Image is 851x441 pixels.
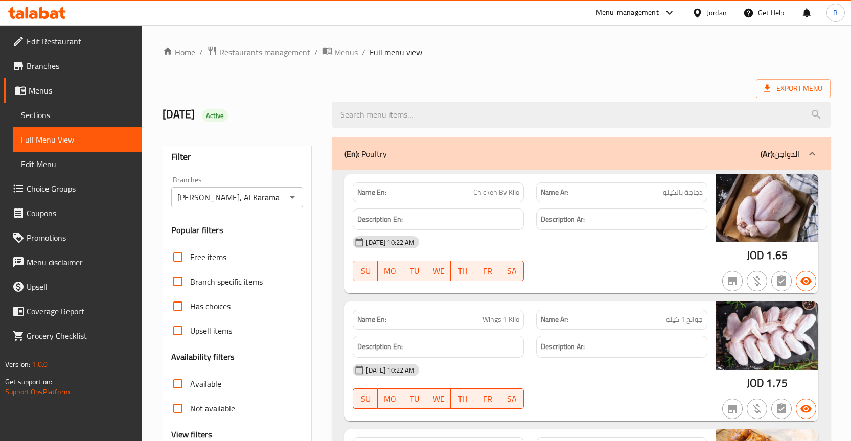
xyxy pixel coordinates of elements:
[451,261,475,281] button: TH
[4,250,142,274] a: Menu disclaimer
[4,54,142,78] a: Branches
[171,429,213,440] h3: View filters
[764,82,822,95] span: Export Menu
[13,127,142,152] a: Full Menu View
[171,224,304,236] h3: Popular filters
[314,46,318,58] li: /
[27,231,134,244] span: Promotions
[370,46,422,58] span: Full menu view
[479,264,496,278] span: FR
[541,187,568,198] strong: Name Ar:
[190,402,235,414] span: Not available
[430,391,447,406] span: WE
[482,314,519,325] span: Wings 1 Kilo
[503,264,520,278] span: SA
[666,314,703,325] span: جوانح 1 كيلو
[27,330,134,342] span: Grocery Checklist
[27,207,134,219] span: Coupons
[5,375,52,388] span: Get support on:
[163,45,831,59] nav: breadcrumb
[202,111,228,121] span: Active
[426,388,451,409] button: WE
[4,299,142,323] a: Coverage Report
[747,245,764,265] span: JOD
[771,271,792,291] button: Not has choices
[747,373,764,393] span: JOD
[4,274,142,299] a: Upsell
[353,388,378,409] button: SU
[29,84,134,97] span: Menus
[27,305,134,317] span: Coverage Report
[716,174,818,242] img: %D8%AF%D8%AC%D8%A7%D8%AC%D8%A9_%D8%A8%D8%A7%D9%84%D9%83%D9%8A%D9%84%D9%88638959477911158483.jpg
[13,103,142,127] a: Sections
[541,314,568,325] strong: Name Ar:
[5,358,30,371] span: Version:
[219,46,310,58] span: Restaurants management
[430,264,447,278] span: WE
[796,399,816,419] button: Available
[451,388,475,409] button: TH
[190,378,221,390] span: Available
[190,275,263,288] span: Branch specific items
[426,261,451,281] button: WE
[357,213,403,226] strong: Description En:
[190,324,232,337] span: Upsell items
[27,256,134,268] span: Menu disclaimer
[4,323,142,348] a: Grocery Checklist
[833,7,838,18] span: B
[499,261,524,281] button: SA
[202,109,228,122] div: Active
[475,261,500,281] button: FR
[21,133,134,146] span: Full Menu View
[190,251,226,263] span: Free items
[756,79,831,98] span: Export Menu
[503,391,520,406] span: SA
[747,399,767,419] button: Purchased item
[761,146,774,161] b: (Ar):
[362,46,365,58] li: /
[499,388,524,409] button: SA
[722,399,743,419] button: Not branch specific item
[766,245,788,265] span: 1.65
[716,301,818,369] img: %D9%83%D9%8A%D9%84%D9%88_%D8%AC%D9%88%D8%A7%D9%86%D8%AD638959477982734276.jpg
[32,358,48,371] span: 1.0.0
[357,187,386,198] strong: Name En:
[475,388,500,409] button: FR
[663,187,703,198] span: دجاجة بالكيلو
[285,190,300,204] button: Open
[796,271,816,291] button: Available
[455,391,471,406] span: TH
[406,391,423,406] span: TU
[207,45,310,59] a: Restaurants management
[199,46,203,58] li: /
[4,225,142,250] a: Promotions
[27,182,134,195] span: Choice Groups
[402,261,427,281] button: TU
[541,340,585,353] strong: Description Ar:
[27,60,134,72] span: Branches
[707,7,727,18] div: Jordan
[362,365,419,375] span: [DATE] 10:22 AM
[747,271,767,291] button: Purchased item
[378,388,402,409] button: MO
[596,7,659,19] div: Menu-management
[357,314,386,325] strong: Name En:
[21,158,134,170] span: Edit Menu
[766,373,788,393] span: 1.75
[541,213,585,226] strong: Description Ar:
[332,102,831,128] input: search
[27,281,134,293] span: Upsell
[344,148,387,160] p: Poultry
[163,46,195,58] a: Home
[171,146,304,168] div: Filter
[190,300,231,312] span: Has choices
[771,399,792,419] button: Not has choices
[357,391,374,406] span: SU
[473,187,519,198] span: Chicken By Kilo
[163,107,320,122] h2: [DATE]
[13,152,142,176] a: Edit Menu
[479,391,496,406] span: FR
[382,264,398,278] span: MO
[455,264,471,278] span: TH
[4,176,142,201] a: Choice Groups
